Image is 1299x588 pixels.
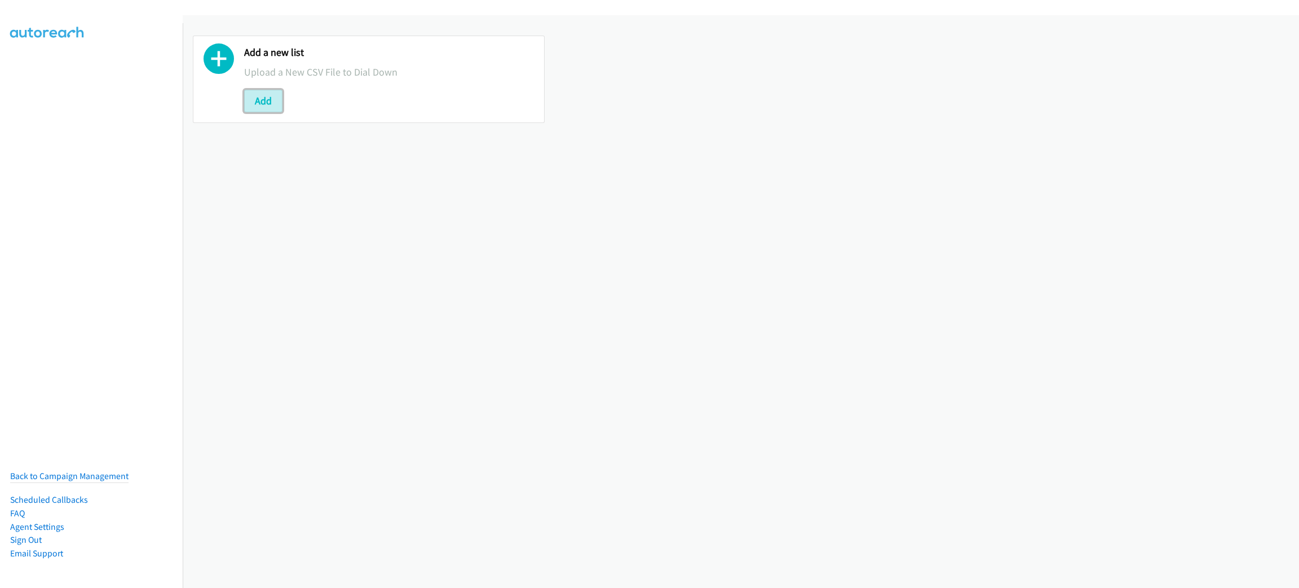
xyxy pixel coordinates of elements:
[10,534,42,545] a: Sign Out
[10,508,25,519] a: FAQ
[10,548,63,559] a: Email Support
[244,46,534,59] h2: Add a new list
[10,471,129,481] a: Back to Campaign Management
[10,494,88,505] a: Scheduled Callbacks
[10,521,64,532] a: Agent Settings
[244,90,282,112] button: Add
[244,64,534,80] p: Upload a New CSV File to Dial Down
